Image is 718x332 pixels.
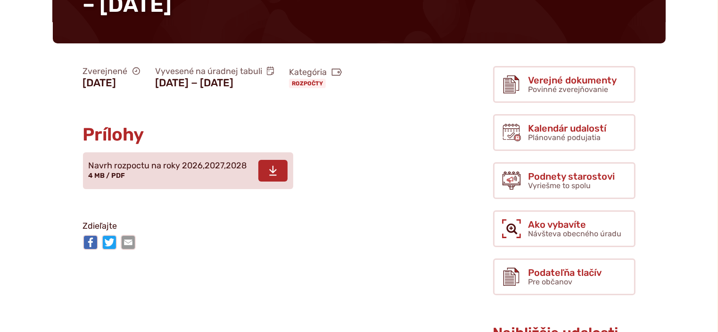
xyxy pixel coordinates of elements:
img: Zdieľať na Facebooku [83,235,98,250]
span: Verejné dokumenty [528,75,617,85]
a: Podateľňa tlačív Pre občanov [493,258,635,295]
a: Kalendár udalostí Plánované podujatia [493,114,635,151]
a: Verejné dokumenty Povinné zverejňovanie [493,66,635,103]
span: Vyvesené na úradnej tabuli [155,66,274,77]
span: Zverejnené [83,66,140,77]
a: Podnety starostovi Vyriešme to spolu [493,162,635,199]
span: Ako vybavíte [528,219,622,230]
span: Návšteva obecného úradu [528,229,622,238]
a: Ako vybavíte Návšteva obecného úradu [493,210,635,247]
span: Plánované podujatia [528,133,601,142]
span: 4 MB / PDF [89,172,125,180]
figcaption: [DATE] [83,77,140,89]
span: Podnety starostovi [528,171,615,182]
p: Zdieľajte [83,219,418,233]
a: Rozpočty [289,79,326,88]
span: Kategória [289,67,342,78]
span: Pre občanov [528,277,573,286]
h2: Prílohy [83,125,418,145]
figcaption: [DATE] − [DATE] [155,77,274,89]
span: Vyriešme to spolu [528,181,591,190]
span: Navrh rozpoctu na roky 2026,2027,2028 [89,161,247,171]
span: Podateľňa tlačív [528,267,602,278]
span: Povinné zverejňovanie [528,85,609,94]
a: Navrh rozpoctu na roky 2026,2027,2028 4 MB / PDF [83,152,293,189]
img: Zdieľať na Twitteri [102,235,117,250]
img: Zdieľať e-mailom [121,235,136,250]
span: Kalendár udalostí [528,123,607,133]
